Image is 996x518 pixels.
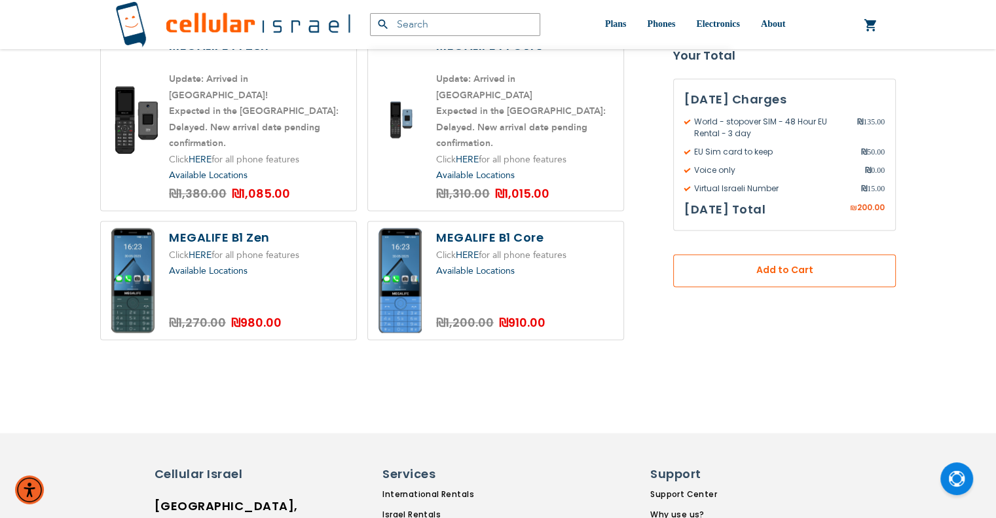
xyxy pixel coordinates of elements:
span: Virtual Israeli Number [684,183,861,194]
img: Cellular Israel Logo [115,1,350,48]
h6: Support [650,466,724,483]
a: Available Locations [436,169,515,181]
span: 50.00 [861,146,885,158]
span: 0.00 [865,164,885,176]
span: 135.00 [857,116,885,139]
span: EU Sim card to keep [684,146,861,158]
a: HERE [456,153,479,166]
span: ₪ [861,146,867,158]
span: About [761,19,785,29]
span: Add to Cart [716,264,853,278]
span: ₪ [861,183,867,194]
div: Accessibility Menu [15,475,44,504]
h3: [DATE] Charges [684,90,885,109]
span: Voice only [684,164,865,176]
h3: [DATE] Total [684,200,765,219]
span: Phones [647,19,675,29]
span: ₪ [865,164,871,176]
span: World - stopover SIM - 48 Hour EU Rental - 3 day [684,116,857,139]
span: ₪ [850,202,857,214]
a: Available Locations [169,169,248,181]
a: HERE [456,249,479,261]
strong: Your Total [673,46,896,65]
span: ₪ [857,116,863,128]
span: Plans [605,19,627,29]
a: International Rentals [382,489,544,500]
a: Available Locations [436,265,515,277]
span: Electronics [696,19,740,29]
a: Support Center [650,489,731,500]
span: 15.00 [861,183,885,194]
span: 200.00 [857,202,885,213]
a: HERE [189,153,212,166]
input: Search [370,13,540,36]
h6: Cellular Israel [155,466,269,483]
a: Available Locations [169,265,248,277]
h6: Services [382,466,536,483]
a: HERE [189,249,212,261]
button: Add to Cart [673,254,896,287]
